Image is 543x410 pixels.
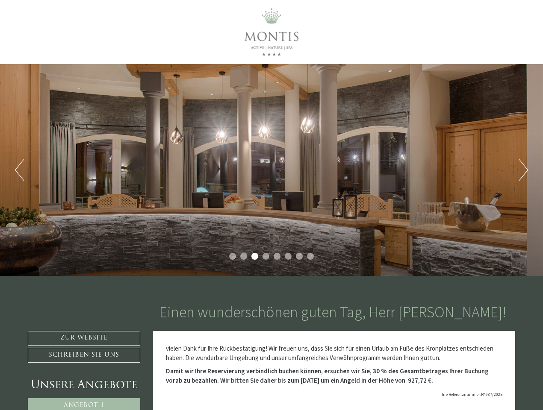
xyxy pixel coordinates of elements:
[519,159,528,181] button: Next
[281,225,337,240] button: Senden
[6,23,126,47] div: Guten Tag, wie können wir Ihnen helfen?
[166,367,489,384] strong: Damit wir Ihre Reservierung verbindlich buchen können, ersuchen wir Sie, 30 % des Gesamtbetrages ...
[159,304,506,321] h1: Einen wunderschönen guten Tag, Herr [PERSON_NAME]!
[15,159,24,181] button: Previous
[13,40,122,45] small: 01:00
[154,6,183,20] div: [DATE]
[64,402,104,409] span: Angebot 1
[28,378,140,393] div: Unsere Angebote
[28,348,140,363] a: Schreiben Sie uns
[13,24,122,31] div: Montis – Active Nature Spa
[28,331,140,346] a: Zur Website
[166,344,503,362] p: vielen Dank für Ihre Rückbestätigung! Wir freuen uns, dass Sie sich für einen Urlaub am Fuße des ...
[440,392,502,397] span: Ihre Referenznummer:R4987/2025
